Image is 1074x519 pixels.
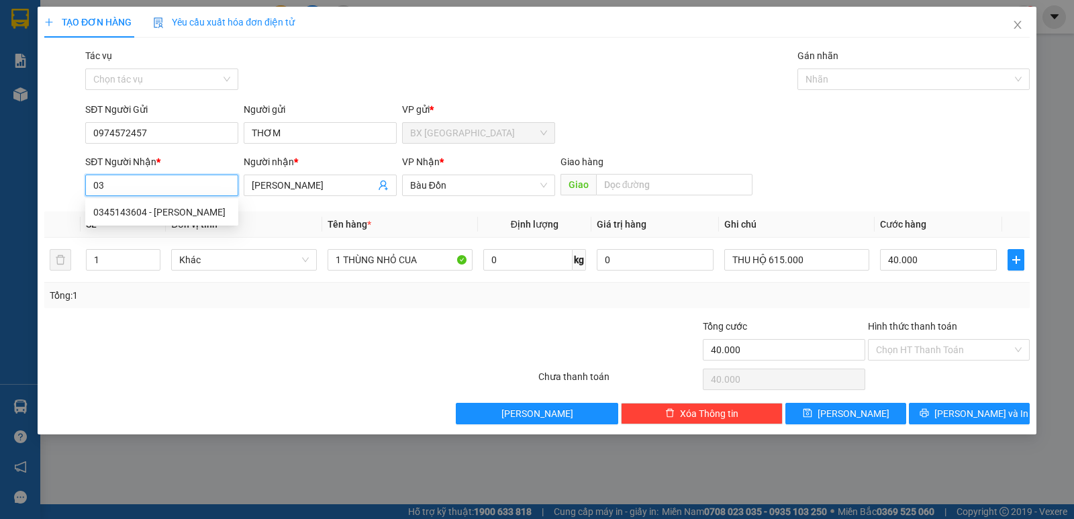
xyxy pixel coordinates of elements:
[573,249,586,271] span: kg
[1008,249,1024,271] button: plus
[597,249,714,271] input: 0
[537,369,701,393] div: Chưa thanh toán
[85,102,238,117] div: SĐT Người Gửi
[597,219,646,230] span: Giá trị hàng
[11,13,32,27] span: Gửi:
[410,123,547,143] span: BX Tân Châu
[44,17,132,28] span: TẠO ĐƠN HÀNG
[157,13,189,27] span: Nhận:
[880,219,926,230] span: Cước hàng
[10,87,150,103] div: 30.000
[785,403,906,424] button: save[PERSON_NAME]
[1012,19,1023,30] span: close
[157,11,273,28] div: An Sương
[501,406,573,421] span: [PERSON_NAME]
[378,180,389,191] span: user-add
[153,17,164,28] img: icon
[50,288,416,303] div: Tổng: 1
[11,60,148,79] div: 0389595139
[703,321,747,332] span: Tổng cước
[157,28,273,44] div: THẢO
[511,219,558,230] span: Định lượng
[456,403,618,424] button: [PERSON_NAME]
[680,406,738,421] span: Xóa Thông tin
[11,44,148,60] div: HẬU
[719,211,875,238] th: Ghi chú
[934,406,1028,421] span: [PERSON_NAME] và In
[244,102,397,117] div: Người gửi
[803,408,812,419] span: save
[179,250,308,270] span: Khác
[818,406,889,421] span: [PERSON_NAME]
[85,50,112,61] label: Tác vụ
[621,403,783,424] button: deleteXóa Thông tin
[244,154,397,169] div: Người nhận
[402,102,555,117] div: VP gửi
[402,156,440,167] span: VP Nhận
[328,219,371,230] span: Tên hàng
[10,88,31,102] span: CR :
[909,403,1030,424] button: printer[PERSON_NAME] và In
[868,321,957,332] label: Hình thức thanh toán
[560,156,603,167] span: Giao hàng
[157,44,273,62] div: 0327601401
[724,249,869,271] input: Ghi Chú
[328,249,473,271] input: VD: Bàn, Ghế
[797,50,838,61] label: Gán nhãn
[560,174,596,195] span: Giao
[11,11,148,44] div: BX [GEOGRAPHIC_DATA]
[50,249,71,271] button: delete
[596,174,753,195] input: Dọc đường
[999,7,1036,44] button: Close
[665,408,675,419] span: delete
[85,154,238,169] div: SĐT Người Nhận
[920,408,929,419] span: printer
[44,17,54,27] span: plus
[85,201,238,223] div: 0345143604 - Nhã Linh
[1008,254,1024,265] span: plus
[153,17,295,28] span: Yêu cầu xuất hóa đơn điện tử
[93,205,230,220] div: 0345143604 - [PERSON_NAME]
[410,175,547,195] span: Bàu Đồn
